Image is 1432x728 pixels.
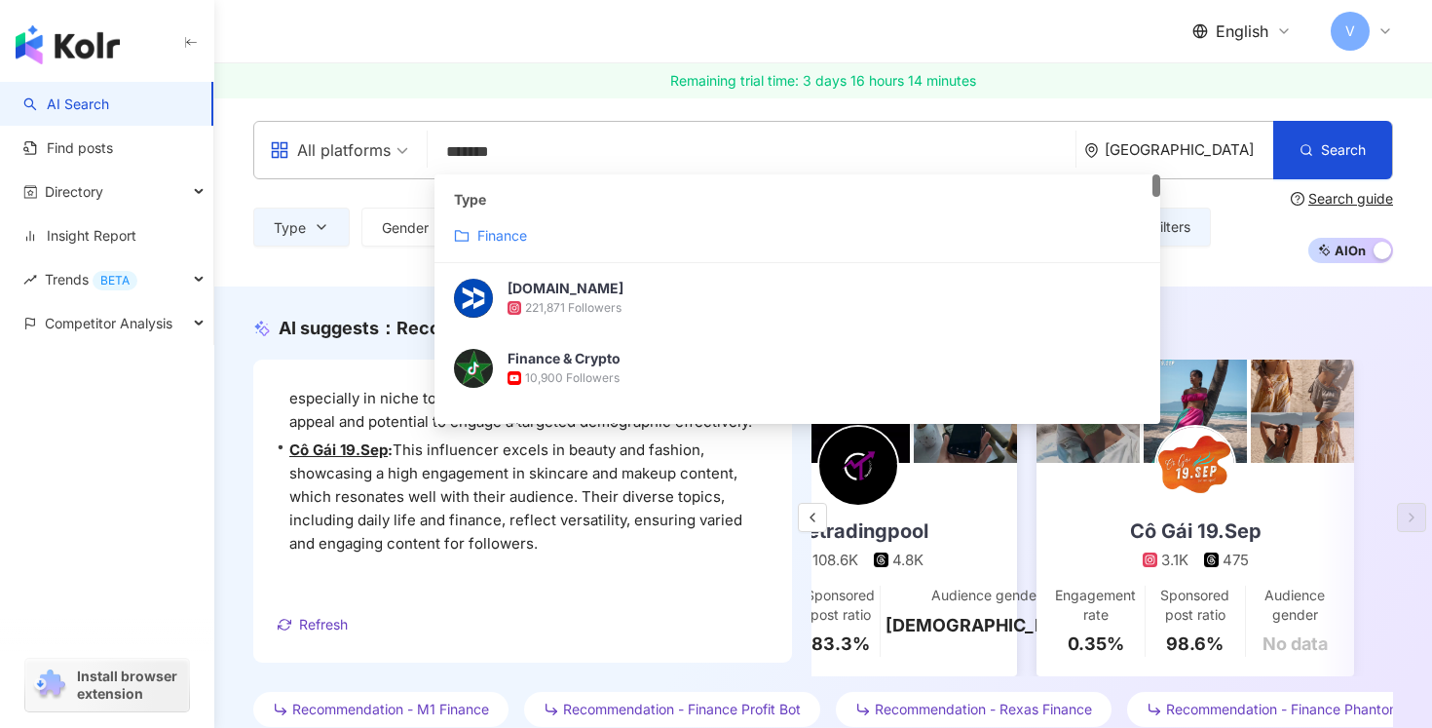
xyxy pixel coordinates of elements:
[270,134,391,166] div: All platforms
[454,279,493,318] img: KOL Avatar
[23,273,37,287] span: rise
[1251,360,1354,463] img: post-image
[1144,360,1247,463] img: post-image
[274,220,306,236] span: Type
[454,225,470,247] span: folder
[1291,192,1304,206] span: question-circle
[23,138,113,158] a: Find posts
[23,95,109,114] a: searchAI Search
[214,63,1432,98] a: Remaining trial time: 3 days 16 hours 14 minutes
[525,369,620,386] div: 10,900 Followers
[563,702,801,717] span: Recommendation - Finance Profit Bot
[1251,586,1339,624] div: Audience gender
[1262,632,1328,656] div: No data
[1273,121,1392,179] button: Search
[1068,632,1124,656] div: 0.35%
[1166,632,1224,656] div: 98.6%
[289,441,388,459] a: Cô Gái 19.Sep
[279,316,630,340] div: AI suggests ：
[289,439,769,556] span: This influencer excels in beauty and fashion, showcasing a high engagement in skincare and makeup...
[525,299,622,316] div: 221,871 Followers
[1161,550,1188,570] div: 3.1K
[931,586,1041,605] div: Audience gender
[361,208,472,247] button: Gender
[292,702,489,717] span: Recommendation - M1 Finance
[1150,586,1239,624] div: Sponsored post ratio
[454,190,1141,210] div: Type
[1321,142,1366,158] span: Search
[45,257,137,301] span: Trends
[811,632,870,656] div: 83.3%
[25,659,189,711] a: chrome extensionInstall browser extension
[45,170,103,213] span: Directory
[770,517,948,545] div: thetradingpool
[396,318,630,338] span: Recommendation - Finance
[253,208,350,247] button: Type
[382,220,429,236] span: Gender
[875,702,1092,717] span: Recommendation - Rexas Finance
[1166,702,1401,717] span: Recommendation - Finance Phantom
[1051,586,1140,624] div: Engagement rate
[77,668,183,703] span: Install browser extension
[454,419,493,458] img: KOL Avatar
[1345,20,1355,42] span: V
[1036,463,1354,675] a: Cô Gái 19.Sep3.1K475Engagement rate0.35%Sponsored post ratio98.6%Audience genderNo data
[93,271,137,290] div: BETA
[886,613,1086,637] div: [DEMOGRAPHIC_DATA]
[45,301,172,345] span: Competitor Analysis
[1105,141,1273,158] div: [GEOGRAPHIC_DATA]
[819,427,897,505] img: KOL Avatar
[454,349,493,388] img: KOL Avatar
[806,586,875,624] div: Sponsored post ratio
[16,25,120,64] img: logo
[1156,427,1234,505] img: KOL Avatar
[812,550,858,570] div: 108.6K
[270,140,289,160] span: appstore
[1223,550,1249,570] div: 475
[508,349,621,368] div: Finance & Crypto
[1308,191,1393,207] div: Search guide
[508,419,636,439] div: Finance Strategists
[699,463,1017,675] a: thetradingpool108.6K4.8KEngagement rate1.76%Sponsored post ratio83.3%Audience gender[DEMOGRAPHIC_...
[1216,20,1268,42] span: English
[477,227,527,244] mark: Finance
[299,617,348,632] span: Refresh
[1111,517,1281,545] div: Cô Gái 19.Sep
[1084,143,1099,158] span: environment
[508,279,623,298] div: [DOMAIN_NAME]
[892,550,923,570] div: 4.8K
[31,670,68,701] img: chrome extension
[277,439,769,556] div: •
[388,441,393,459] span: :
[277,610,349,639] button: Refresh
[23,226,136,246] a: Insight Report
